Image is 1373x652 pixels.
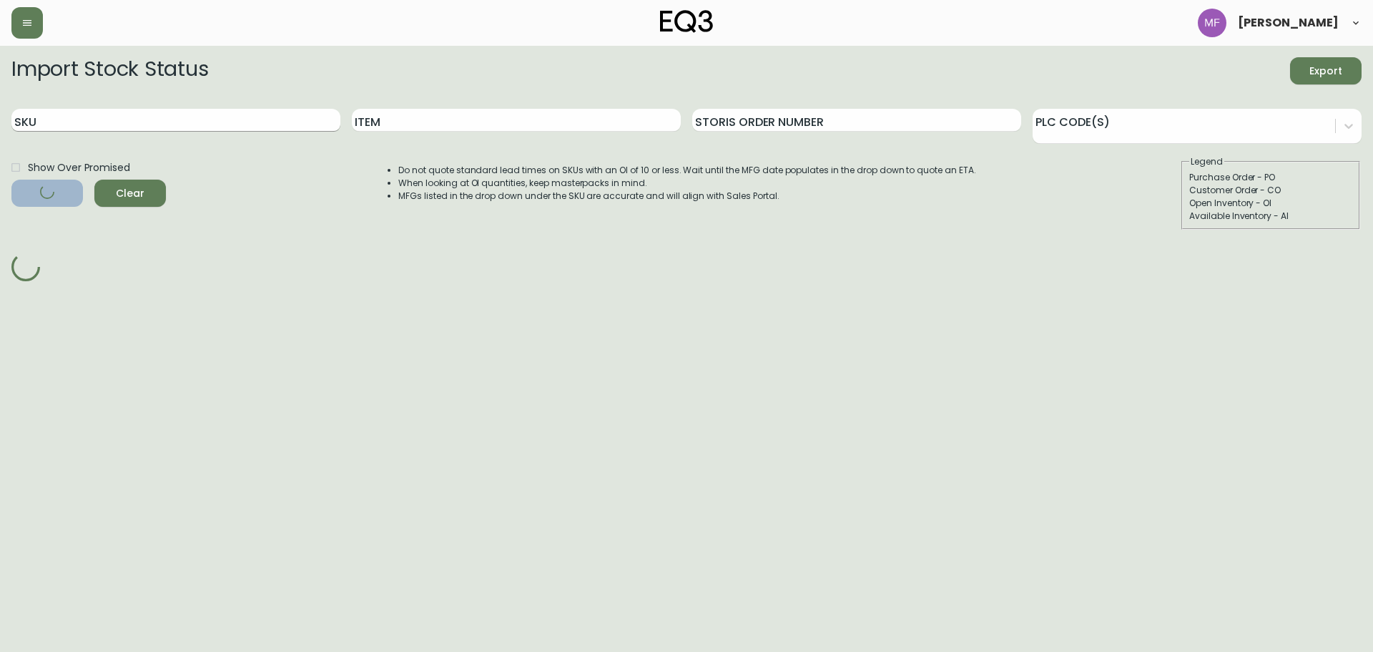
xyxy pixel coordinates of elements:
span: Clear [106,185,154,203]
h2: Import Stock Status [11,57,208,84]
li: MFGs listed in the drop down under the SKU are accurate and will align with Sales Portal. [398,190,976,203]
div: Customer Order - CO [1189,184,1352,197]
li: Do not quote standard lead times on SKUs with an OI of 10 or less. Wait until the MFG date popula... [398,164,976,177]
button: Clear [94,180,166,207]
span: Export [1301,62,1350,80]
div: Open Inventory - OI [1189,197,1352,210]
span: [PERSON_NAME] [1238,17,1339,29]
div: Purchase Order - PO [1189,171,1352,184]
button: Export [1290,57,1362,84]
li: When looking at OI quantities, keep masterpacks in mind. [398,177,976,190]
div: Available Inventory - AI [1189,210,1352,223]
legend: Legend [1189,155,1224,168]
img: logo [660,10,713,33]
span: Show Over Promised [28,160,130,175]
img: 5fd4d8da6c6af95d0810e1fe9eb9239f [1198,9,1226,37]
